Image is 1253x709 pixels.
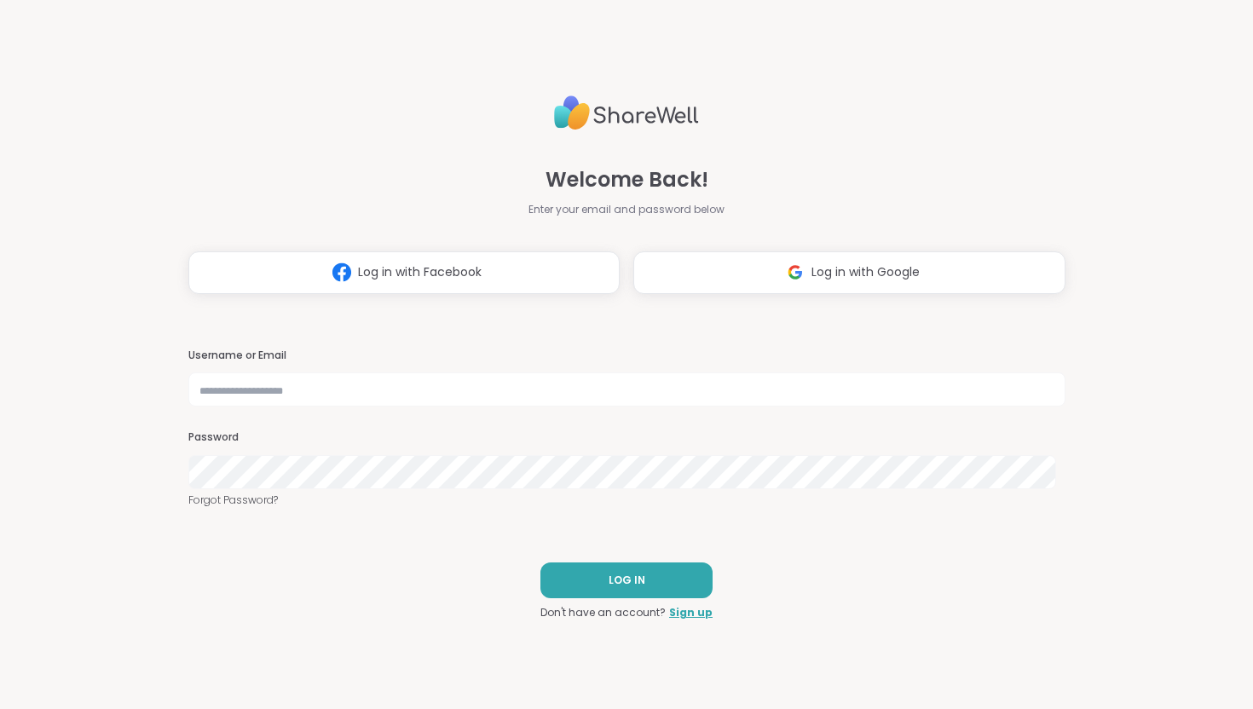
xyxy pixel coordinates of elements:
span: Log in with Google [811,263,920,281]
span: LOG IN [609,573,645,588]
img: ShareWell Logomark [326,257,358,288]
span: Enter your email and password below [528,202,725,217]
span: Log in with Facebook [358,263,482,281]
button: LOG IN [540,562,713,598]
a: Forgot Password? [188,493,1065,508]
a: Sign up [669,605,713,620]
button: Log in with Google [633,251,1065,294]
h3: Password [188,430,1065,445]
img: ShareWell Logo [554,89,699,137]
span: Welcome Back! [546,164,708,195]
img: ShareWell Logomark [779,257,811,288]
span: Don't have an account? [540,605,666,620]
button: Log in with Facebook [188,251,621,294]
h3: Username or Email [188,349,1065,363]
